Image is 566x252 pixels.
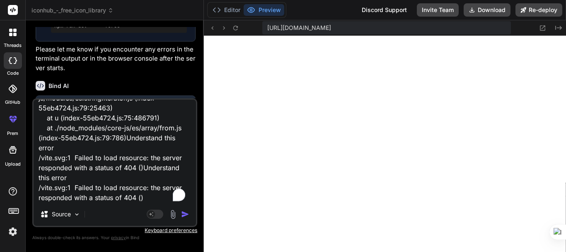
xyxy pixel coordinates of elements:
img: icon [181,210,189,218]
div: Discord Support [357,3,412,17]
img: attachment [168,210,178,219]
label: threads [4,42,22,49]
button: Editor [209,4,244,16]
label: code [7,70,19,77]
p: Keyboard preferences [32,227,197,234]
h6: Bind AI [48,82,69,90]
p: Source [52,210,71,218]
label: Upload [5,161,21,168]
label: prem [7,130,18,137]
p: Always double-check its answers. Your in Bind [32,234,197,242]
button: Re-deploy [515,3,562,17]
img: Pick Models [73,211,80,218]
iframe: Preview [204,36,566,252]
p: Please let me know if you encounter any errors in the terminal output or in the browser console a... [36,45,196,73]
img: settings [6,225,20,239]
label: GitHub [5,99,20,106]
button: Invite Team [417,3,459,17]
span: privacy [111,235,126,240]
button: Download [464,3,510,17]
textarea: To enrich screen reader interactions, please activate Accessibility in Grammarly extension settings [34,100,196,203]
span: iconhub_-_free_icon_library [31,6,114,15]
button: Preview [244,4,284,16]
span: [URL][DOMAIN_NAME] [267,24,331,32]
